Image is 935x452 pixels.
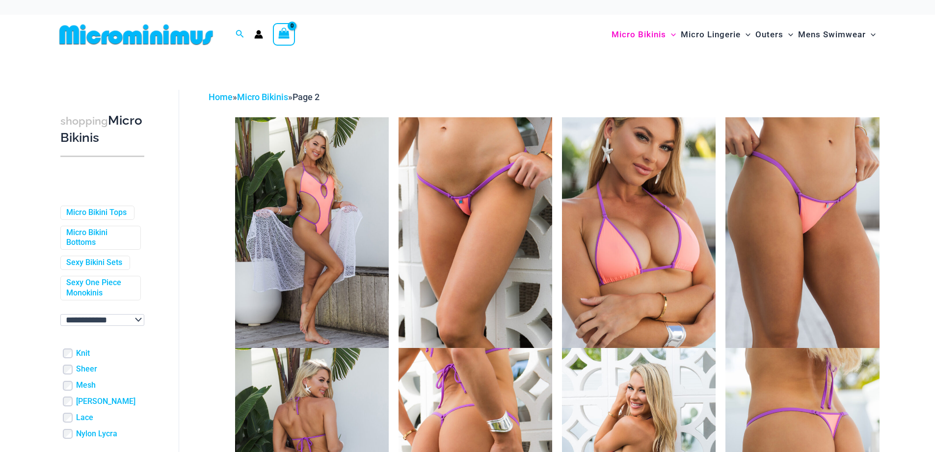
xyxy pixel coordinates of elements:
nav: Site Navigation [608,18,880,51]
span: Menu Toggle [741,22,750,47]
select: wpc-taxonomy-pa_color-745982 [60,314,144,326]
h3: Micro Bikinis [60,112,144,146]
span: Micro Bikinis [612,22,666,47]
a: Lace [76,413,93,423]
img: MM SHOP LOGO FLAT [55,24,217,46]
a: View Shopping Cart, empty [273,23,295,46]
img: Wild Card Neon Bliss 449 Thong 01 [725,117,879,348]
span: » » [209,92,320,102]
span: Menu Toggle [666,22,676,47]
img: Wild Card Neon Bliss 312 Top 01 [235,117,389,348]
a: Mesh [76,380,96,391]
a: OutersMenu ToggleMenu Toggle [753,20,796,50]
span: Micro Lingerie [681,22,741,47]
a: Mens SwimwearMenu ToggleMenu Toggle [796,20,878,50]
span: Outers [755,22,783,47]
a: Micro BikinisMenu ToggleMenu Toggle [609,20,678,50]
a: Knit [76,348,90,359]
span: Menu Toggle [866,22,876,47]
a: Account icon link [254,30,263,39]
a: Micro Bikini Tops [66,208,127,218]
span: Mens Swimwear [798,22,866,47]
a: Micro LingerieMenu ToggleMenu Toggle [678,20,753,50]
a: Search icon link [236,28,244,41]
a: Home [209,92,233,102]
a: Nylon Lycra [76,429,117,439]
a: Sexy Bikini Sets [66,258,122,268]
span: Menu Toggle [783,22,793,47]
a: [PERSON_NAME] [76,397,135,407]
a: Micro Bikini Bottoms [66,228,133,248]
img: Wild Card Neon Bliss 312 Top 457 Micro 04 [399,117,552,348]
img: Wild Card Neon Bliss 312 Top 03 [562,117,716,348]
a: Sheer [76,364,97,374]
a: Sexy One Piece Monokinis [66,278,133,298]
a: Micro Bikinis [237,92,288,102]
span: shopping [60,115,108,127]
span: Page 2 [293,92,320,102]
